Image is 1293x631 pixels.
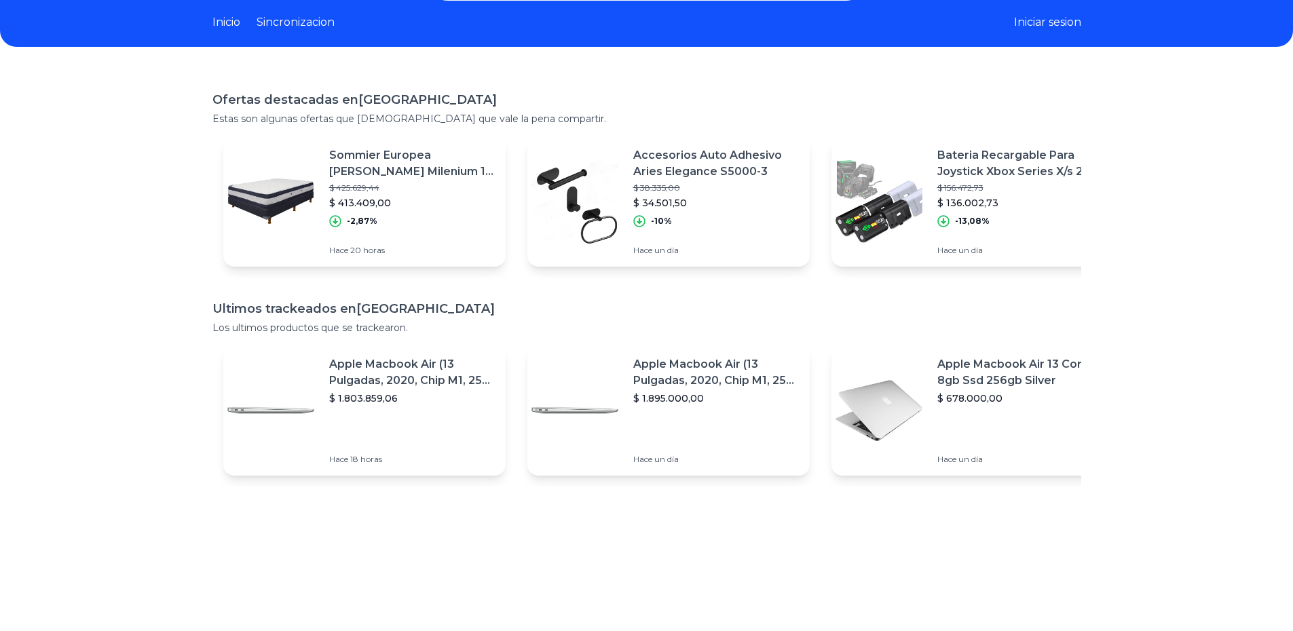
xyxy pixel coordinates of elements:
[527,363,622,458] img: Featured image
[831,345,1114,476] a: Featured imageApple Macbook Air 13 Core I5 8gb Ssd 256gb Silver$ 678.000,00Hace un día
[937,196,1103,210] p: $ 136.002,73
[633,245,799,256] p: Hace un día
[223,136,506,267] a: Featured imageSommier Europea [PERSON_NAME] Milenium 1 1/2 Plaza De 190cmx90cm$ 425.629,44$ 413.4...
[937,183,1103,193] p: $ 156.472,73
[329,196,495,210] p: $ 413.409,00
[955,216,990,227] p: -13,08%
[527,136,810,267] a: Featured imageAccesorios Auto Adhesivo Aries Elegance S5000-3$ 38.335,00$ 34.501,50-10%Hace un día
[937,391,1103,405] p: $ 678.000,00
[633,356,799,389] p: Apple Macbook Air (13 Pulgadas, 2020, Chip M1, 256 Gb De Ssd, 8 Gb De Ram) - Plata
[651,216,672,227] p: -10%
[831,154,926,249] img: Featured image
[527,154,622,249] img: Featured image
[212,299,1081,318] h1: Ultimos trackeados en [GEOGRAPHIC_DATA]
[831,136,1114,267] a: Featured imageBateria Recargable Para Joystick Xbox Series X/s 2pcs S/base$ 156.472,73$ 136.002,7...
[329,245,495,256] p: Hace 20 horas
[937,356,1103,389] p: Apple Macbook Air 13 Core I5 8gb Ssd 256gb Silver
[1014,14,1081,31] button: Iniciar sesion
[212,14,240,31] a: Inicio
[329,147,495,180] p: Sommier Europea [PERSON_NAME] Milenium 1 1/2 Plaza De 190cmx90cm
[329,183,495,193] p: $ 425.629,44
[212,90,1081,109] h1: Ofertas destacadas en [GEOGRAPHIC_DATA]
[329,391,495,405] p: $ 1.803.859,06
[223,154,318,249] img: Featured image
[329,454,495,465] p: Hace 18 horas
[937,147,1103,180] p: Bateria Recargable Para Joystick Xbox Series X/s 2pcs S/base
[831,363,926,458] img: Featured image
[633,454,799,465] p: Hace un día
[937,454,1103,465] p: Hace un día
[937,245,1103,256] p: Hace un día
[329,356,495,389] p: Apple Macbook Air (13 Pulgadas, 2020, Chip M1, 256 Gb De Ssd, 8 Gb De Ram) - Plata
[633,147,799,180] p: Accesorios Auto Adhesivo Aries Elegance S5000-3
[633,183,799,193] p: $ 38.335,00
[223,363,318,458] img: Featured image
[212,321,1081,334] p: Los ultimos productos que se trackearon.
[633,196,799,210] p: $ 34.501,50
[223,345,506,476] a: Featured imageApple Macbook Air (13 Pulgadas, 2020, Chip M1, 256 Gb De Ssd, 8 Gb De Ram) - Plata$...
[527,345,810,476] a: Featured imageApple Macbook Air (13 Pulgadas, 2020, Chip M1, 256 Gb De Ssd, 8 Gb De Ram) - Plata$...
[347,216,377,227] p: -2,87%
[257,14,335,31] a: Sincronizacion
[633,391,799,405] p: $ 1.895.000,00
[212,112,1081,126] p: Estas son algunas ofertas que [DEMOGRAPHIC_DATA] que vale la pena compartir.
